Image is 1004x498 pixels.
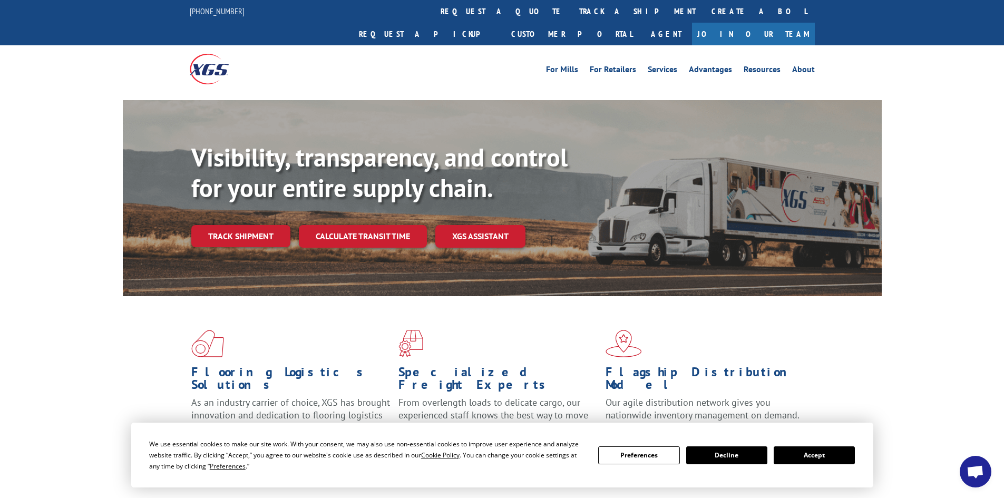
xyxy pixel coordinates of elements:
[191,366,391,396] h1: Flooring Logistics Solutions
[503,23,640,45] a: Customer Portal
[546,65,578,77] a: For Mills
[590,65,636,77] a: For Retailers
[191,225,290,247] a: Track shipment
[398,366,598,396] h1: Specialized Freight Experts
[398,330,423,357] img: xgs-icon-focused-on-flooring-red
[686,446,767,464] button: Decline
[606,330,642,357] img: xgs-icon-flagship-distribution-model-red
[191,330,224,357] img: xgs-icon-total-supply-chain-intelligence-red
[299,225,427,248] a: Calculate transit time
[606,396,800,421] span: Our agile distribution network gives you nationwide inventory management on demand.
[131,423,873,487] div: Cookie Consent Prompt
[960,456,991,487] div: Open chat
[774,446,855,464] button: Accept
[606,366,805,396] h1: Flagship Distribution Model
[598,446,679,464] button: Preferences
[210,462,246,471] span: Preferences
[351,23,503,45] a: Request a pickup
[744,65,781,77] a: Resources
[398,396,598,443] p: From overlength loads to delicate cargo, our experienced staff knows the best way to move your fr...
[648,65,677,77] a: Services
[435,225,525,248] a: XGS ASSISTANT
[640,23,692,45] a: Agent
[191,396,390,434] span: As an industry carrier of choice, XGS has brought innovation and dedication to flooring logistics...
[190,6,245,16] a: [PHONE_NUMBER]
[792,65,815,77] a: About
[421,451,460,460] span: Cookie Policy
[149,438,586,472] div: We use essential cookies to make our site work. With your consent, we may also use non-essential ...
[689,65,732,77] a: Advantages
[191,141,568,204] b: Visibility, transparency, and control for your entire supply chain.
[692,23,815,45] a: Join Our Team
